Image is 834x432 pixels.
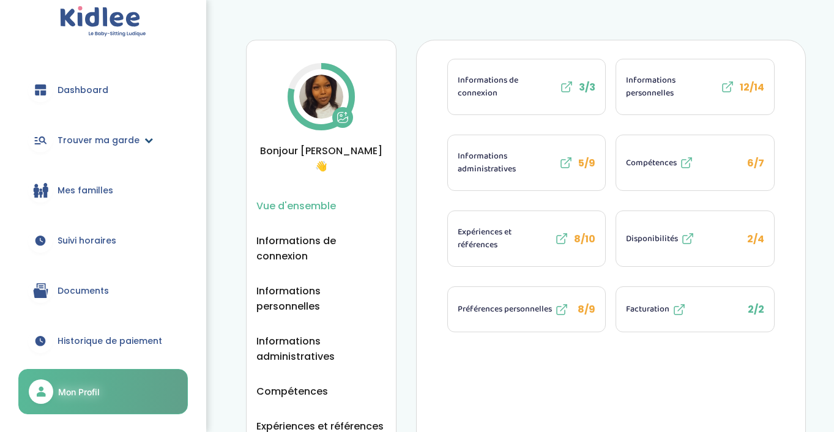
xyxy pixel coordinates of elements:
button: Compétences [256,384,328,399]
li: 8/9 [447,286,606,332]
button: Informations administratives [256,333,386,364]
a: Suivi horaires [18,218,188,263]
span: Bonjour [PERSON_NAME] 👋 [256,143,386,174]
span: Mes familles [58,184,113,197]
button: Compétences 6/7 [616,135,774,190]
a: Dashboard [18,68,188,112]
button: Informations administratives 5/9 [448,135,606,190]
span: Dashboard [58,84,108,97]
button: Préférences personnelles 8/9 [448,287,606,332]
button: Informations personnelles 12/14 [616,59,774,114]
span: Informations de connexion [458,74,557,100]
img: Avatar [299,75,343,119]
span: 2/2 [748,302,764,316]
a: Documents [18,269,188,313]
span: Informations administratives [458,150,557,176]
li: 6/7 [616,135,775,191]
li: 8/10 [447,210,606,267]
span: Facturation [626,303,669,316]
span: Préférences personnelles [458,303,552,316]
span: 5/9 [578,156,595,170]
span: Compétences [626,157,677,169]
span: 8/9 [578,302,595,316]
button: Vue d'ensemble [256,198,336,214]
li: 2/4 [616,210,775,267]
button: Informations de connexion [256,233,386,264]
span: Mon Profil [58,385,100,398]
span: Suivi horaires [58,234,116,247]
button: Informations personnelles [256,283,386,314]
span: Expériences et références [458,226,553,251]
a: Trouver ma garde [18,118,188,162]
img: logo.svg [60,6,146,37]
li: 2/2 [616,286,775,332]
span: 2/4 [747,232,764,246]
li: 12/14 [616,59,775,115]
a: Historique de paiement [18,319,188,363]
span: 8/10 [574,232,595,246]
button: Informations de connexion 3/3 [448,59,606,114]
a: Mes familles [18,168,188,212]
span: 3/3 [579,80,595,94]
button: Facturation 2/2 [616,287,774,332]
span: Disponibilités [626,233,678,245]
span: 12/14 [740,80,764,94]
a: Mon Profil [18,369,188,414]
span: Documents [58,285,109,297]
button: Expériences et références 8/10 [448,211,606,266]
span: Trouver ma garde [58,134,140,147]
li: 3/3 [447,59,606,115]
button: Disponibilités 2/4 [616,211,774,266]
span: 6/7 [747,156,764,170]
span: Informations personnelles [626,74,718,100]
span: Historique de paiement [58,335,162,348]
li: 5/9 [447,135,606,191]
